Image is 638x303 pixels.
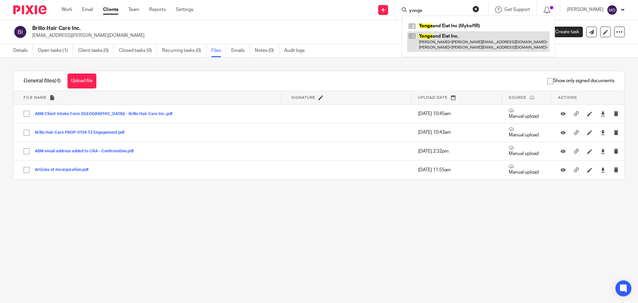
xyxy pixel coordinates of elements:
img: svg%3E [13,25,27,39]
p: [PERSON_NAME] [567,6,603,13]
input: Search [408,8,468,14]
span: (4) [54,78,61,83]
a: Open tasks (1) [38,44,73,57]
span: Source [509,96,526,99]
a: Work [61,6,72,13]
a: Reports [149,6,166,13]
span: Get Support [504,7,530,12]
button: Clear [473,6,479,12]
span: Signature [291,96,315,99]
p: [DATE] 11:55am [418,167,495,173]
a: Closed tasks (0) [119,44,157,57]
a: Download [600,167,605,173]
span: Actions [558,96,577,99]
p: [EMAIL_ADDRESS][PERSON_NAME][DOMAIN_NAME] [32,32,534,39]
a: Create task [544,27,583,37]
p: [DATE] 10:45am [418,110,495,117]
input: Select [20,145,33,158]
button: ABM Client Intake Form ([GEOGRAPHIC_DATA]) - Brillo Hair Care Inc..pdf [35,112,178,116]
button: Articles of Incorporation.pdf [35,168,94,172]
a: Download [600,148,605,155]
a: Client tasks (0) [78,44,114,57]
p: Manual upload [509,145,545,157]
a: Files [211,44,226,57]
a: Recurring tasks (0) [162,44,206,57]
a: Details [13,44,33,57]
button: ABM email address added to CRA - Confirmation.pdf [35,149,139,154]
a: Settings [176,6,193,13]
img: Pixie [13,5,47,14]
p: Manual upload [509,108,545,120]
h1: General files [24,77,61,84]
img: svg%3E [607,5,617,15]
a: Notes (0) [255,44,279,57]
input: Select [20,126,33,139]
span: File name [24,96,47,99]
a: Email [82,6,93,13]
span: Upload date [418,96,448,99]
p: Manual upload [509,164,545,176]
p: [DATE] 10:43am [418,129,495,136]
p: Manual upload [509,127,545,138]
a: Audit logs [284,44,310,57]
p: [DATE] 2:32pm [418,148,495,155]
input: Select [20,164,33,176]
a: Download [600,129,605,136]
input: Select [20,107,33,120]
a: Clients [103,6,118,13]
a: Emails [231,44,250,57]
button: Brillo Hair Care PROP-0104 T2 Engagement.pdf [35,130,130,135]
button: Upload file [67,74,96,88]
a: Download [600,110,605,117]
h2: Brillo Hair Care Inc. [32,25,434,32]
span: Show only signed documents [547,77,614,84]
a: Team [128,6,139,13]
